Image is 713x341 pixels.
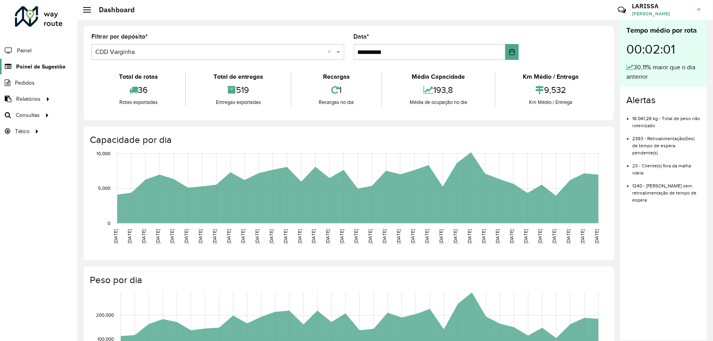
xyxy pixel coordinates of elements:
div: 36 [93,82,183,98]
div: Média Capacidade [384,72,492,82]
text: [DATE] [424,229,429,243]
text: [DATE] [552,229,557,243]
text: [DATE] [495,229,500,243]
text: [DATE] [141,229,146,243]
text: [DATE] [566,229,571,243]
button: Choose Date [505,44,519,60]
text: [DATE] [410,229,415,243]
text: 0 [108,221,110,226]
div: Total de rotas [93,72,183,82]
text: [DATE] [438,229,444,243]
span: Clear all [328,47,334,57]
text: 200,000 [96,313,114,318]
span: Pedidos [15,79,35,87]
div: 193,8 [384,82,492,98]
text: [DATE] [283,229,288,243]
div: Entregas exportadas [188,98,288,106]
text: [DATE] [155,229,160,243]
span: [PERSON_NAME] [632,10,691,17]
div: Total de entregas [188,72,288,82]
h2: Dashboard [91,6,135,14]
text: [DATE] [212,229,217,243]
text: [DATE] [240,229,245,243]
h4: Peso por dia [90,274,606,286]
div: Recargas [293,72,379,82]
text: [DATE] [113,229,118,243]
span: Tático [15,127,30,135]
div: Tempo médio por rota [627,25,701,36]
text: 10,000 [97,151,110,156]
text: [DATE] [453,229,458,243]
div: 00:02:01 [627,36,701,63]
span: Painel [17,46,32,55]
text: [DATE] [368,229,373,243]
div: 9,532 [498,82,604,98]
li: 23 - Cliente(s) fora da malha viária [633,156,701,176]
h3: LARISSA [632,2,691,10]
text: [DATE] [184,229,189,243]
h4: Capacidade por dia [90,134,606,146]
text: 5,000 [98,186,110,191]
text: [DATE] [311,229,316,243]
text: [DATE] [594,229,599,243]
text: [DATE] [524,229,529,243]
text: [DATE] [354,229,359,243]
label: Filtrar por depósito [91,32,148,41]
h4: Alertas [627,95,701,106]
text: [DATE] [226,229,231,243]
text: [DATE] [169,229,175,243]
span: Relatórios [16,95,41,103]
div: Média de ocupação no dia [384,98,492,106]
text: [DATE] [396,229,401,243]
span: Painel de Sugestão [16,63,65,71]
label: Data [354,32,369,41]
text: [DATE] [382,229,387,243]
text: [DATE] [580,229,585,243]
div: Km Médio / Entrega [498,72,604,82]
div: Recargas no dia [293,98,379,106]
text: [DATE] [198,229,203,243]
text: [DATE] [509,229,514,243]
li: 18.041,28 kg - Total de peso não roteirizado [633,109,701,129]
text: [DATE] [269,229,274,243]
li: 1240 - [PERSON_NAME] sem retroalimentação de tempo de espera [633,176,701,204]
div: 1 [293,82,379,98]
text: [DATE] [481,229,486,243]
div: Rotas exportadas [93,98,183,106]
div: Km Médio / Entrega [498,98,604,106]
text: [DATE] [325,229,331,243]
text: [DATE] [340,229,345,243]
a: Contato Rápido [613,2,630,19]
text: [DATE] [538,229,543,243]
text: [DATE] [297,229,302,243]
text: [DATE] [467,229,472,243]
li: 2383 - Retroalimentação(ões) de tempo de espera pendente(s) [633,129,701,156]
div: 30,11% maior que o dia anterior [627,63,701,82]
div: 519 [188,82,288,98]
text: [DATE] [127,229,132,243]
text: [DATE] [254,229,260,243]
span: Consultas [16,111,40,119]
